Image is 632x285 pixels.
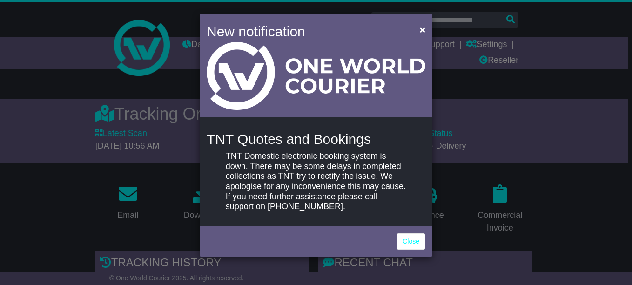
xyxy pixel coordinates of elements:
[415,20,430,39] button: Close
[226,151,406,212] p: TNT Domestic electronic booking system is down. There may be some delays in completed collections...
[207,131,425,147] h4: TNT Quotes and Bookings
[207,42,425,110] img: Light
[207,21,406,42] h4: New notification
[397,233,425,250] a: Close
[420,24,425,35] span: ×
